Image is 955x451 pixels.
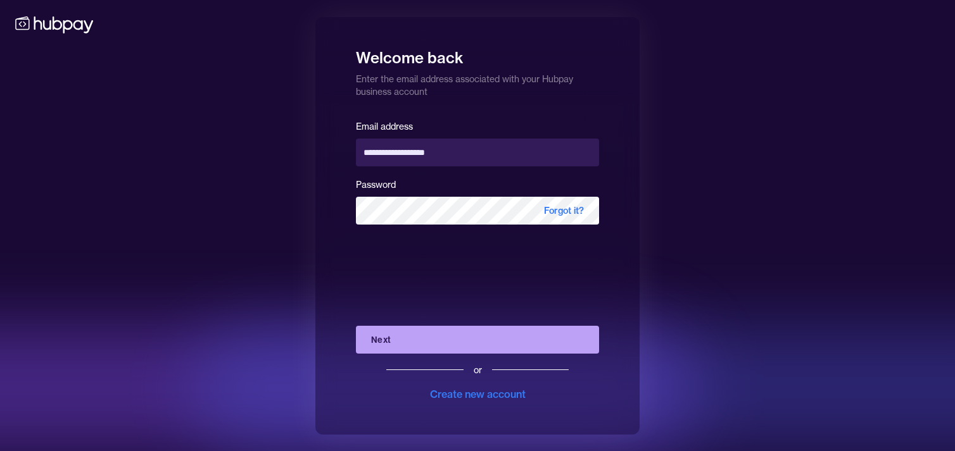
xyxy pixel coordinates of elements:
div: Create new account [430,386,526,402]
label: Password [356,179,396,190]
label: Email address [356,121,413,132]
div: or [474,364,482,376]
button: Next [356,326,599,354]
h1: Welcome back [356,40,599,68]
p: Enter the email address associated with your Hubpay business account [356,68,599,98]
span: Forgot it? [529,197,599,225]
